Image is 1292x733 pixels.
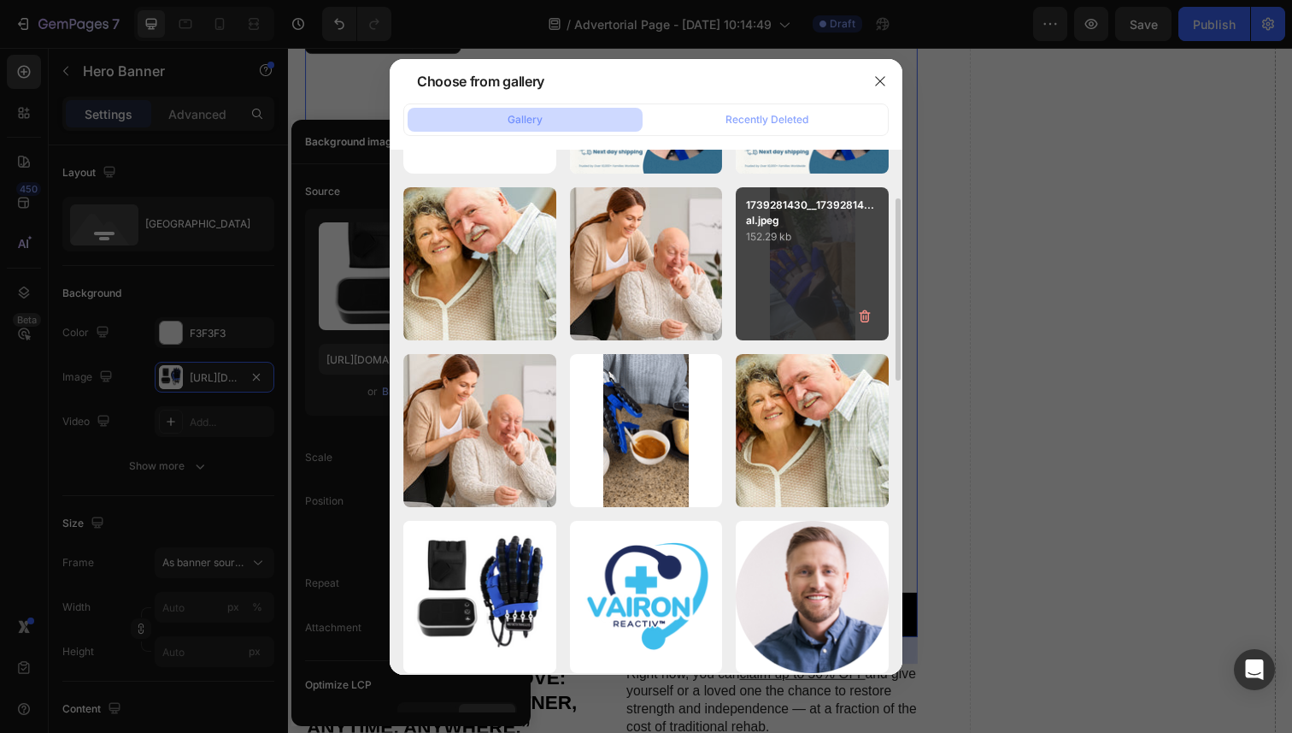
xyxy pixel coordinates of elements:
[570,187,723,340] img: image
[570,537,723,656] img: image
[508,112,543,127] div: Gallery
[417,71,544,92] div: Choose from gallery
[736,354,889,507] img: image
[725,112,808,127] div: Recently Deleted
[31,570,629,588] p: Built for recovery, designed for independence.
[403,354,556,507] img: image
[746,228,878,245] p: 152.29 kb
[746,198,878,228] p: 1739281430__17392814...al.jpeg
[403,521,556,674] img: image
[403,187,556,340] img: image
[1234,649,1275,690] div: Open Intercom Messenger
[649,108,884,132] button: Recently Deleted
[408,108,643,132] button: Gallery
[736,521,889,674] img: image
[603,354,689,507] img: image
